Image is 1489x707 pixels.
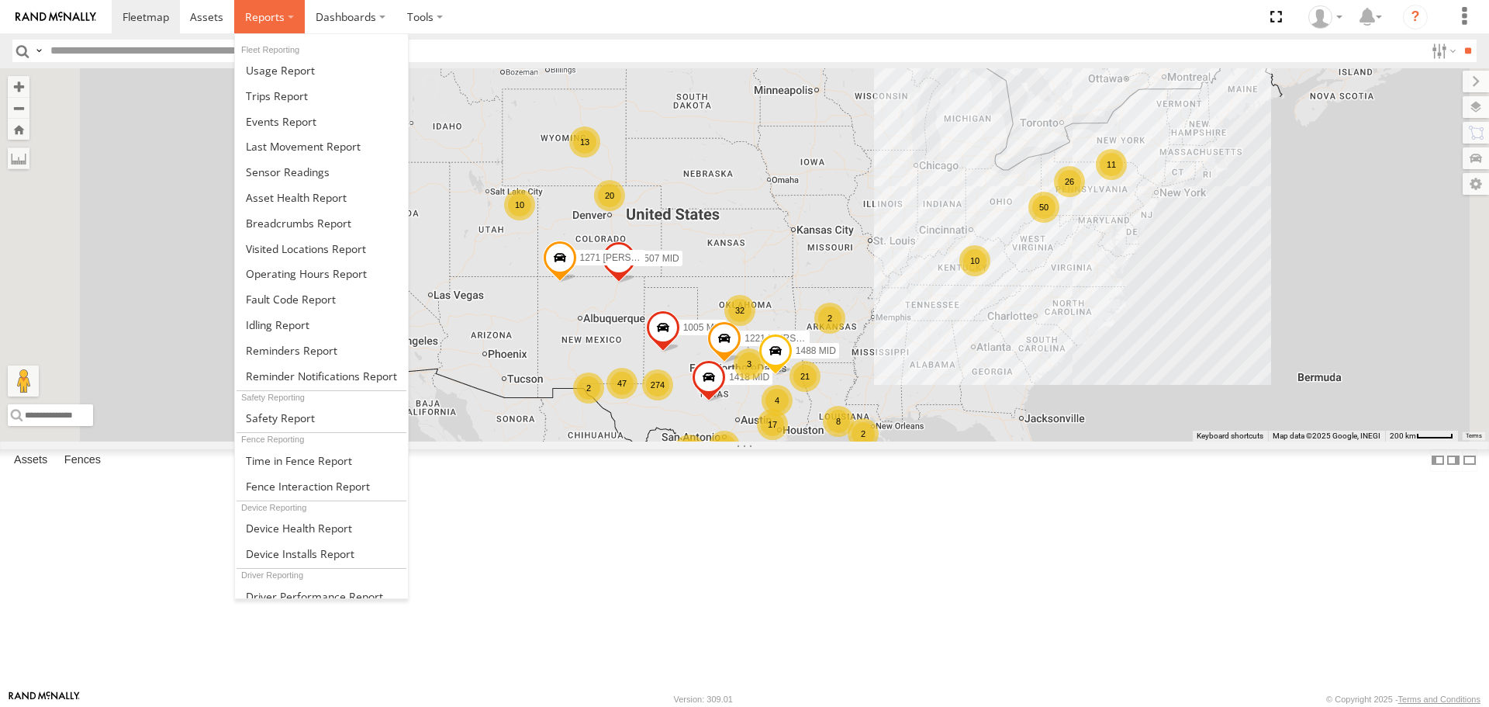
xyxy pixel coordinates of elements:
a: Trips Report [235,83,408,109]
button: Zoom Home [8,119,29,140]
a: Visit our Website [9,691,80,707]
a: Time in Fences Report [235,448,408,473]
a: Terms and Conditions [1398,695,1480,704]
a: Last Movement Report [235,133,408,159]
div: 17 [757,409,788,440]
div: 5 [674,435,705,466]
label: Measure [8,147,29,169]
a: Driver Performance Report [235,584,408,609]
a: Asset Operating Hours Report [235,261,408,286]
div: 2 [848,418,879,449]
div: 50 [709,431,740,462]
a: Service Reminder Notifications Report [235,363,408,389]
div: 10 [959,245,990,276]
a: Usage Report [235,57,408,83]
div: 20 [594,180,625,211]
label: Dock Summary Table to the Right [1446,449,1461,472]
button: Map Scale: 200 km per 44 pixels [1385,431,1458,442]
div: 10 [504,189,535,220]
a: Breadcrumbs Report [235,210,408,236]
button: Keyboard shortcuts [1197,431,1263,442]
a: Fence Interaction Report [235,473,408,499]
img: rand-logo.svg [16,12,96,23]
label: Dock Summary Table to the Left [1430,449,1446,472]
div: 21 [789,361,821,392]
label: Search Query [33,40,45,62]
a: Asset Health Report [235,185,408,210]
label: Search Filter Options [1425,40,1459,62]
span: 1005 MID [683,322,724,333]
a: Reminders Report [235,338,408,363]
a: Fault Code Report [235,286,408,312]
button: Zoom out [8,97,29,119]
button: Drag Pegman onto the map to open Street View [8,366,39,397]
a: Device Health Report [235,515,408,541]
div: 8 [823,406,854,437]
a: Terms (opens in new tab) [1466,432,1482,438]
span: 1271 [PERSON_NAME] [580,252,680,263]
i: ? [1403,5,1428,29]
span: 1221 [PERSON_NAME] [744,333,845,344]
span: Map data ©2025 Google, INEGI [1273,431,1380,440]
a: Device Installs Report [235,541,408,567]
label: Map Settings [1463,173,1489,195]
label: Fences [57,450,109,472]
div: 26 [1054,166,1085,197]
div: Version: 309.01 [674,695,733,704]
div: 2 [814,303,845,334]
div: 3 [734,348,765,379]
button: Zoom in [8,76,29,97]
div: Randy Yohe [1303,5,1348,29]
div: 47 [606,368,637,399]
label: Hide Summary Table [1462,449,1477,472]
span: 1488 MID [796,345,836,356]
span: 1507 MID [639,253,679,264]
a: Safety Report [235,405,408,431]
div: 32 [724,295,755,326]
span: 1418 MID [729,372,769,383]
div: 4 [762,385,793,416]
div: 50 [1028,192,1059,223]
div: © Copyright 2025 - [1326,695,1480,704]
a: Visited Locations Report [235,236,408,262]
a: Idling Report [235,312,408,338]
div: 2 [573,373,604,404]
div: 11 [1096,149,1127,180]
label: Assets [6,450,55,472]
a: Sensor Readings [235,159,408,185]
div: 13 [569,126,600,158]
span: 200 km [1390,431,1416,440]
div: 274 [642,369,673,400]
a: Full Events Report [235,109,408,134]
